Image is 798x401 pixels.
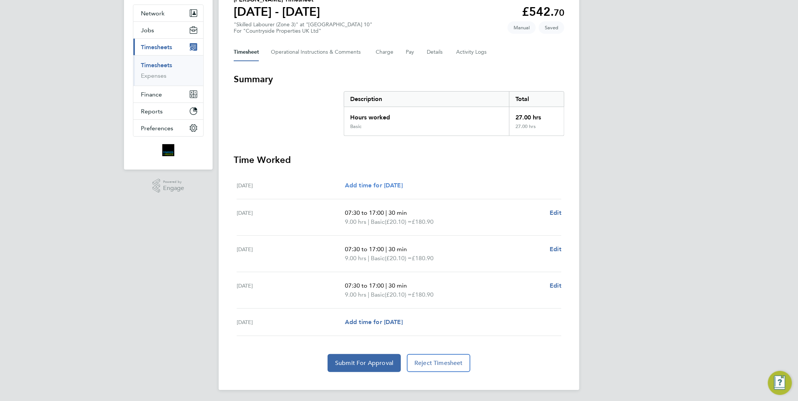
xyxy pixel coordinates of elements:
[141,72,166,79] a: Expenses
[385,291,412,298] span: (£20.10) =
[163,179,184,185] span: Powered by
[371,290,385,299] span: Basic
[237,245,345,263] div: [DATE]
[385,282,387,289] span: |
[345,255,366,262] span: 9.00 hrs
[234,21,372,34] div: "Skilled Labourer (Zone 3)" at "[GEOGRAPHIC_DATA] 10"
[385,246,387,253] span: |
[368,291,369,298] span: |
[456,43,488,61] button: Activity Logs
[368,218,369,225] span: |
[345,218,366,225] span: 9.00 hrs
[237,181,345,190] div: [DATE]
[550,282,561,289] span: Edit
[153,179,184,193] a: Powered byEngage
[234,28,372,34] div: For "Countryside Properties UK Ltd"
[385,218,412,225] span: (£20.10) =
[414,359,463,367] span: Reject Timesheet
[234,73,564,372] section: Timesheet
[271,43,364,61] button: Operational Instructions & Comments
[344,92,509,107] div: Description
[237,208,345,226] div: [DATE]
[141,27,154,34] span: Jobs
[345,209,384,216] span: 07:30 to 17:00
[237,318,345,327] div: [DATE]
[141,125,173,132] span: Preferences
[388,209,407,216] span: 30 min
[344,107,509,124] div: Hours worked
[371,217,385,226] span: Basic
[234,73,564,85] h3: Summary
[550,209,561,216] span: Edit
[344,91,564,136] div: Summary
[407,354,470,372] button: Reject Timesheet
[162,144,174,156] img: bromak-logo-retina.png
[385,209,387,216] span: |
[427,43,444,61] button: Details
[768,371,792,395] button: Engage Resource Center
[133,55,203,86] div: Timesheets
[133,86,203,103] button: Finance
[368,255,369,262] span: |
[133,39,203,55] button: Timesheets
[133,103,203,119] button: Reports
[133,144,204,156] a: Go to home page
[550,245,561,254] a: Edit
[141,108,163,115] span: Reports
[141,44,172,51] span: Timesheets
[141,62,172,69] a: Timesheets
[554,7,564,18] span: 70
[163,185,184,191] span: Engage
[345,181,403,190] a: Add time for [DATE]
[133,120,203,136] button: Preferences
[345,318,403,326] span: Add time for [DATE]
[345,291,366,298] span: 9.00 hrs
[509,124,564,136] div: 27.00 hrs
[550,281,561,290] a: Edit
[412,291,434,298] span: £180.90
[412,255,434,262] span: £180.90
[141,10,165,17] span: Network
[133,5,203,21] button: Network
[412,218,434,225] span: £180.90
[345,246,384,253] span: 07:30 to 17:00
[335,359,393,367] span: Submit For Approval
[141,91,162,98] span: Finance
[509,92,564,107] div: Total
[345,318,403,327] a: Add time for [DATE]
[328,354,401,372] button: Submit For Approval
[133,22,203,38] button: Jobs
[376,43,394,61] button: Charge
[550,208,561,217] a: Edit
[234,43,259,61] button: Timesheet
[345,182,403,189] span: Add time for [DATE]
[234,4,320,19] h1: [DATE] - [DATE]
[522,5,564,19] app-decimal: £542.
[509,107,564,124] div: 27.00 hrs
[388,282,407,289] span: 30 min
[550,246,561,253] span: Edit
[345,282,384,289] span: 07:30 to 17:00
[371,254,385,263] span: Basic
[539,21,564,34] span: This timesheet is Saved.
[234,154,564,166] h3: Time Worked
[237,281,345,299] div: [DATE]
[388,246,407,253] span: 30 min
[508,21,536,34] span: This timesheet was manually created.
[406,43,415,61] button: Pay
[350,124,361,130] div: Basic
[385,255,412,262] span: (£20.10) =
